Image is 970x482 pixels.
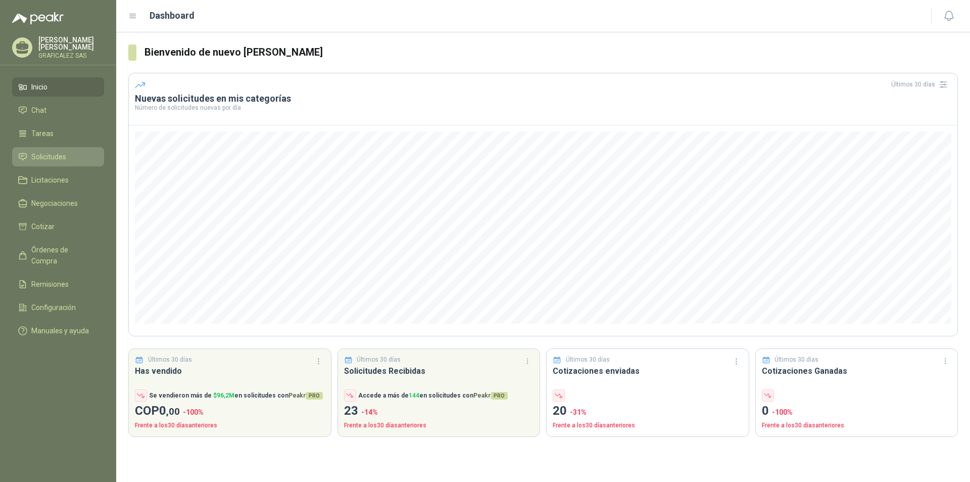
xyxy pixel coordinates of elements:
p: Frente a los 30 días anteriores [553,421,743,430]
span: Solicitudes [31,151,66,162]
span: $ 96,2M [213,392,234,399]
p: Frente a los 30 días anteriores [344,421,534,430]
a: Tareas [12,124,104,143]
span: -100 % [183,408,204,416]
img: Logo peakr [12,12,64,24]
a: Solicitudes [12,147,104,166]
h3: Cotizaciones Ganadas [762,365,952,377]
h3: Solicitudes Recibidas [344,365,534,377]
span: Configuración [31,302,76,313]
div: Últimos 30 días [891,76,951,93]
span: Tareas [31,128,54,139]
a: Negociaciones [12,194,104,213]
p: Accede a más de en solicitudes con [358,391,508,401]
span: Órdenes de Compra [31,244,94,267]
a: Inicio [12,77,104,97]
span: Inicio [31,81,47,93]
p: GRAFICALEZ SAS [38,53,104,59]
p: COP [135,402,325,421]
h1: Dashboard [150,9,195,23]
p: Últimos 30 días [774,355,818,365]
span: 144 [409,392,419,399]
p: 0 [762,402,952,421]
p: 20 [553,402,743,421]
span: Peakr [288,392,323,399]
span: -31 % [570,408,587,416]
h3: Bienvenido de nuevo [PERSON_NAME] [144,45,958,60]
span: ,00 [166,406,180,417]
a: Chat [12,101,104,120]
span: PRO [491,392,508,400]
span: -14 % [361,408,378,416]
a: Manuales y ayuda [12,321,104,340]
a: Órdenes de Compra [12,240,104,271]
p: Últimos 30 días [148,355,192,365]
span: -100 % [772,408,793,416]
p: Frente a los 30 días anteriores [762,421,952,430]
p: Frente a los 30 días anteriores [135,421,325,430]
span: 0 [159,404,180,418]
span: PRO [306,392,323,400]
a: Remisiones [12,275,104,294]
span: Peakr [473,392,508,399]
span: Remisiones [31,279,69,290]
p: Últimos 30 días [566,355,610,365]
a: Licitaciones [12,170,104,190]
p: Se vendieron más de en solicitudes con [149,391,323,401]
p: 23 [344,402,534,421]
p: Número de solicitudes nuevas por día [135,105,951,111]
h3: Nuevas solicitudes en mis categorías [135,93,951,105]
span: Manuales y ayuda [31,325,89,336]
span: Licitaciones [31,174,69,186]
span: Cotizar [31,221,55,232]
p: Últimos 30 días [357,355,401,365]
p: [PERSON_NAME] [PERSON_NAME] [38,36,104,51]
span: Negociaciones [31,198,78,209]
h3: Cotizaciones enviadas [553,365,743,377]
a: Configuración [12,298,104,317]
span: Chat [31,105,46,116]
a: Cotizar [12,217,104,236]
h3: Has vendido [135,365,325,377]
